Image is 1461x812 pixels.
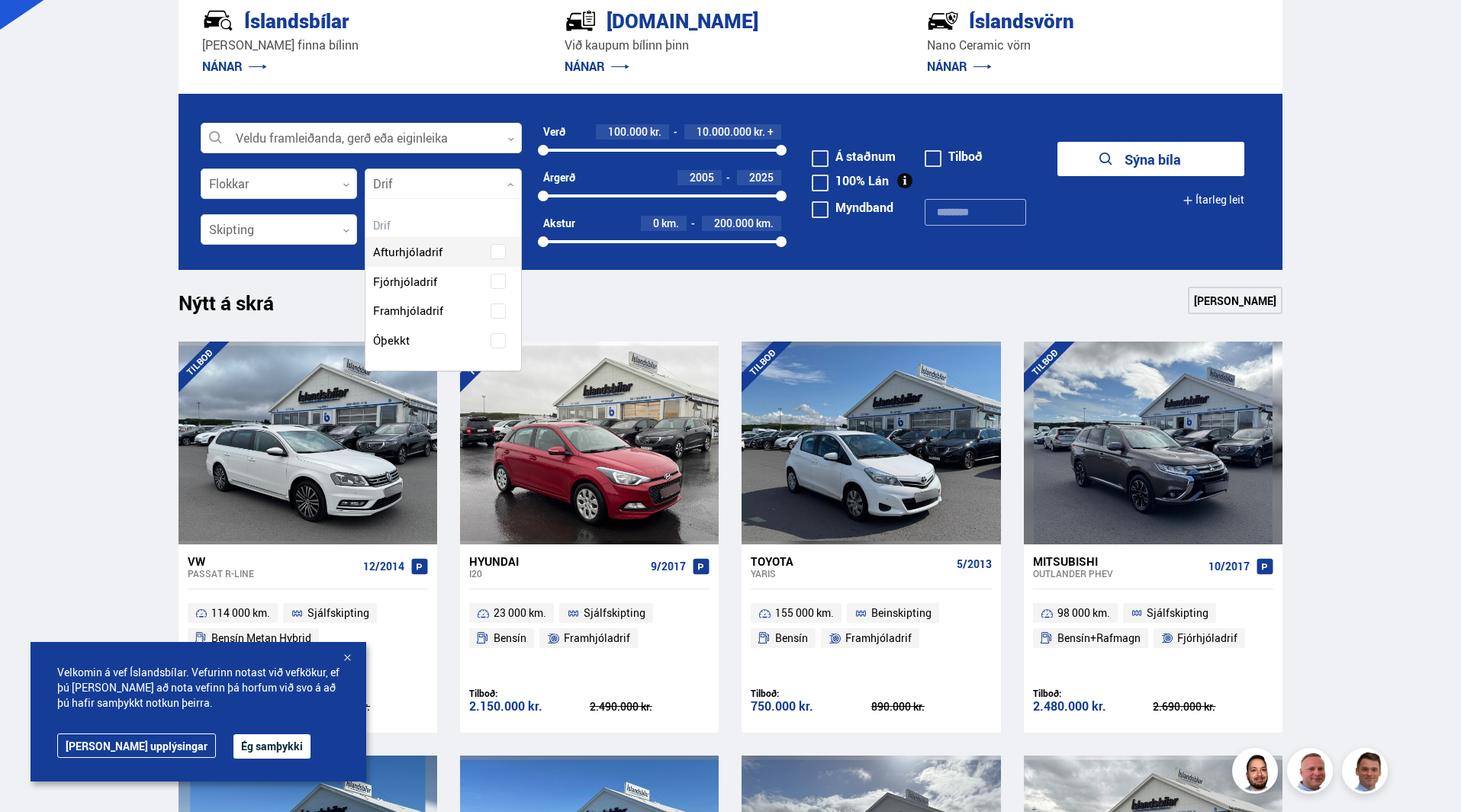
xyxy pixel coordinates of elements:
a: [PERSON_NAME] upplýsingar [57,733,216,758]
button: Sýna bíla [1057,142,1244,176]
span: km. [756,217,774,229]
img: nhp88E3Fdnt1Opn2.png [1234,750,1280,796]
span: Framhjóladrif [845,629,912,647]
label: Tilboð [925,150,983,162]
span: Velkomin á vef Íslandsbílar. Vefurinn notast við vefkökur, ef þú [PERSON_NAME] að nota vefinn þá ... [57,665,340,711]
span: 12/2014 [363,560,404,573]
div: Yaris [751,568,950,579]
img: FbJEzSuNWCJXmdc-.webp [1344,750,1390,796]
button: Open LiveChat chat widget [12,6,58,52]
div: Hyundai [469,554,645,568]
label: Myndband [812,201,893,213]
span: 114 000 km. [211,604,270,622]
span: Framhjóladrif [564,629,630,647]
div: Íslandsvörn [927,6,1205,33]
div: Íslandsbílar [202,6,480,33]
div: 2.490.000 kr. [590,701,710,712]
span: 2005 [690,170,714,185]
span: Bensín [494,629,526,647]
p: [PERSON_NAME] finna bílinn [202,37,534,54]
span: 100.000 [608,124,648,139]
a: NÁNAR [202,58,267,75]
div: 2.690.000 kr. [1153,701,1273,712]
span: 10.000.000 [697,124,751,139]
img: -Svtn6bYgwAsiwNX.svg [927,5,959,37]
div: 2.150.000 kr. [469,700,590,713]
label: Á staðnum [812,150,896,162]
a: VW Passat R-LINE 12/2014 114 000 km. Sjálfskipting Bensín Metan Hybrid Framhjóladrif Tilboð: 1.25... [179,544,437,733]
h1: Nýtt á skrá [179,291,301,323]
span: 5/2013 [957,558,992,570]
span: kr. [650,126,661,138]
div: i20 [469,568,645,579]
span: Óþekkt [373,329,410,351]
p: Nano Ceramic vörn [927,37,1259,54]
div: 890.000 kr. [871,701,992,712]
span: Sjálfskipting [1147,604,1208,622]
span: 9/2017 [651,560,686,573]
span: Sjálfskipting [307,604,369,622]
div: Árgerð [543,172,575,184]
span: Afturhjóladrif [373,241,442,263]
div: Passat R-LINE [188,568,357,579]
div: Mitsubishi [1033,554,1202,568]
div: Akstur [543,217,575,229]
span: Beinskipting [871,604,932,622]
a: Hyundai i20 9/2017 23 000 km. Sjálfskipting Bensín Framhjóladrif Tilboð: 2.150.000 kr. 2.490.000 kr. [460,544,719,733]
span: 2025 [749,170,774,185]
img: JRvxyua_JYH6wB4c.svg [202,5,234,37]
span: 23 000 km. [494,604,546,622]
img: tr5P-W3DuiFaO7aO.svg [565,5,597,37]
span: km. [661,217,679,229]
span: kr. [754,126,765,138]
p: Við kaupum bílinn þinn [565,37,896,54]
span: 0 [653,216,659,230]
a: NÁNAR [927,58,992,75]
span: Bensín [775,629,808,647]
span: Fjórhjóladrif [1177,629,1237,647]
button: Ég samþykki [233,734,311,759]
div: Toyota [751,554,950,568]
div: 1.590.000 kr. [307,701,428,712]
a: Toyota Yaris 5/2013 155 000 km. Beinskipting Bensín Framhjóladrif Tilboð: 750.000 kr. 890.000 kr. [742,544,1000,733]
div: Verð [543,126,565,138]
div: Outlander PHEV [1033,568,1202,579]
a: [PERSON_NAME] [1188,287,1282,314]
div: Tilboð: [1033,688,1154,699]
div: VW [188,554,357,568]
a: NÁNAR [565,58,629,75]
span: 200.000 [714,216,754,230]
div: [DOMAIN_NAME] [565,6,842,33]
label: 100% Lán [812,175,889,187]
div: Tilboð: [751,688,871,699]
div: 750.000 kr. [751,700,871,713]
span: Bensín Metan Hybrid [211,629,311,647]
span: 155 000 km. [775,604,834,622]
div: Tilboð: [469,688,590,699]
div: 2.480.000 kr. [1033,700,1154,713]
span: Fjórhjóladrif [373,271,437,293]
a: Mitsubishi Outlander PHEV 10/2017 98 000 km. Sjálfskipting Bensín+Rafmagn Fjórhjóladrif Tilboð: 2... [1024,544,1282,733]
img: siFngHWaQ9KaOqBr.png [1289,750,1335,796]
span: Framhjóladrif [373,300,443,322]
button: Ítarleg leit [1183,183,1244,217]
span: Sjálfskipting [584,604,645,622]
span: Bensín+Rafmagn [1057,629,1141,647]
span: 10/2017 [1208,560,1250,573]
span: + [768,126,774,138]
span: 98 000 km. [1057,604,1110,622]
